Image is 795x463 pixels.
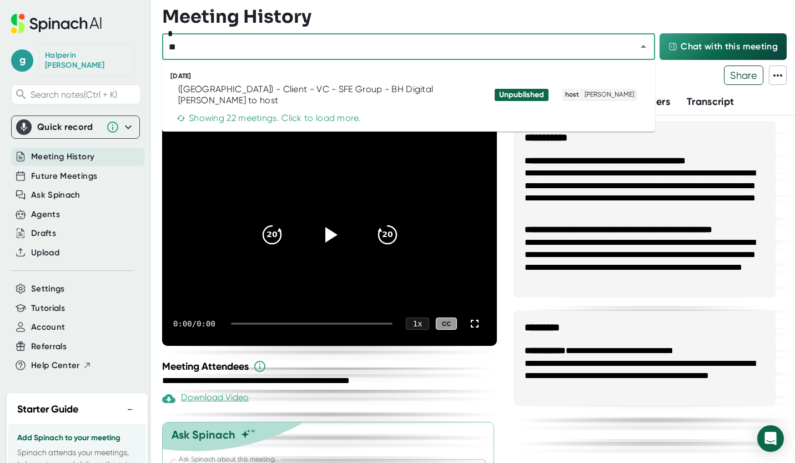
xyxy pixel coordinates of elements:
[31,302,65,315] button: Tutorials
[45,51,128,70] div: Halperin Graham
[687,95,734,108] span: Transcript
[636,39,651,54] button: Close
[31,227,56,240] button: Drafts
[11,49,33,72] span: g
[31,189,80,202] button: Ask Spinach
[563,90,581,100] span: host
[499,90,544,100] div: Unpublished
[406,318,429,330] div: 1 x
[660,33,787,60] button: Chat with this meeting
[123,401,137,417] button: −
[681,40,778,53] span: Chat with this meeting
[687,94,734,109] button: Transcript
[757,425,784,452] div: Open Intercom Messenger
[583,90,636,100] span: [PERSON_NAME]
[31,359,80,372] span: Help Center
[31,321,65,334] button: Account
[177,113,361,124] div: Showing 22 meetings. Click to load more.
[170,72,655,80] div: [DATE]
[31,150,94,163] button: Meeting History
[31,340,67,353] button: Referrals
[31,170,97,183] button: Future Meetings
[31,359,92,372] button: Help Center
[17,402,78,417] h2: Starter Guide
[724,66,763,85] span: Share
[162,360,500,373] div: Meeting Attendees
[173,319,218,328] div: 0:00 / 0:00
[436,318,457,330] div: CC
[178,84,481,106] div: ([GEOGRAPHIC_DATA]) - Client - VC - SFE Group - BH Digital [PERSON_NAME] to host
[31,89,138,100] span: Search notes (Ctrl + K)
[37,122,100,133] div: Quick record
[16,116,135,138] div: Quick record
[162,6,311,27] h3: Meeting History
[31,283,65,295] button: Settings
[172,428,235,441] div: Ask Spinach
[162,392,249,405] div: Download Video
[31,208,60,221] button: Agents
[31,246,59,259] button: Upload
[724,66,763,85] button: Share
[17,434,137,442] h3: Add Spinach to your meeting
